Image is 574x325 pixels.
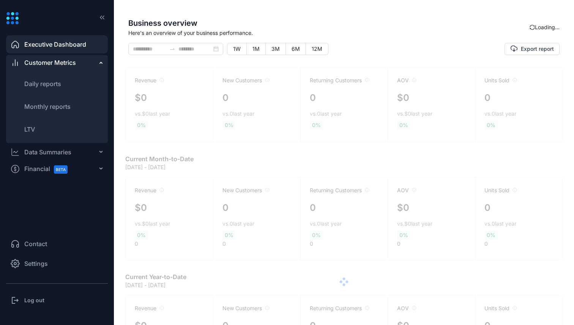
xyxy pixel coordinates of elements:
span: Customer Metrics [24,58,76,67]
button: Export report [505,43,560,55]
h3: Log out [24,297,44,304]
span: swap-right [169,46,175,52]
div: Loading... [530,23,560,31]
span: LTV [24,126,35,133]
span: 1W [233,46,241,52]
span: BETA [54,165,68,174]
span: Executive Dashboard [24,40,86,49]
span: Financial [24,160,74,177]
span: Export report [521,45,554,53]
span: to [169,46,175,52]
span: sync [529,24,535,30]
div: Data Summaries [24,148,71,157]
span: Monthly reports [24,103,71,110]
span: Here's an overview of your business performance. [128,29,530,37]
span: Business overview [128,17,530,29]
span: Contact [24,239,47,248]
span: 1M [252,46,260,52]
span: Daily reports [24,80,61,88]
span: Settings [24,259,48,268]
span: 3M [271,46,280,52]
span: 12M [312,46,322,52]
span: 6M [292,46,300,52]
